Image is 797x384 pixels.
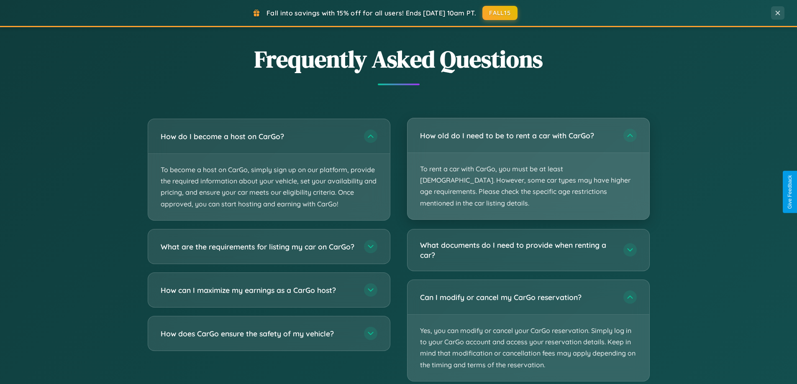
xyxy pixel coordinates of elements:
span: Fall into savings with 15% off for all users! Ends [DATE] 10am PT. [267,9,476,17]
h3: How can I maximize my earnings as a CarGo host? [161,285,356,295]
h3: What are the requirements for listing my car on CarGo? [161,241,356,252]
h3: Can I modify or cancel my CarGo reservation? [420,292,615,303]
p: To become a host on CarGo, simply sign up on our platform, provide the required information about... [148,154,390,220]
h3: How does CarGo ensure the safety of my vehicle? [161,328,356,338]
h3: How old do I need to be to rent a car with CarGo? [420,130,615,141]
div: Give Feedback [787,175,793,209]
h3: What documents do I need to provide when renting a car? [420,240,615,260]
p: Yes, you can modify or cancel your CarGo reservation. Simply log in to your CarGo account and acc... [407,315,649,381]
h3: How do I become a host on CarGo? [161,131,356,142]
p: To rent a car with CarGo, you must be at least [DEMOGRAPHIC_DATA]. However, some car types may ha... [407,153,649,219]
button: FALL15 [482,6,518,20]
h2: Frequently Asked Questions [148,43,650,75]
